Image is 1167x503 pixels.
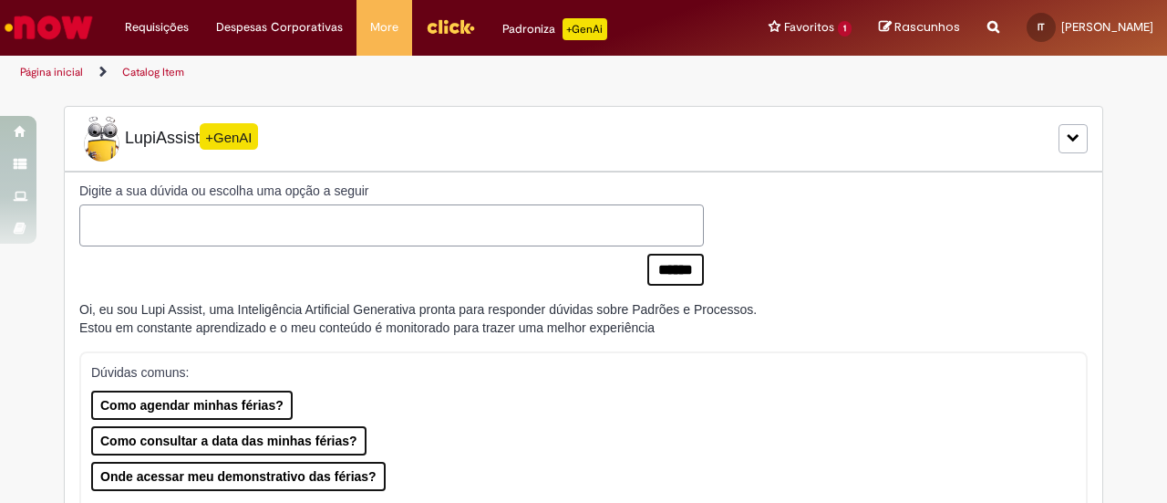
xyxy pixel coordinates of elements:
[1061,19,1153,35] span: [PERSON_NAME]
[79,116,125,162] img: Lupi
[1038,21,1045,33] span: IT
[91,462,386,491] button: Onde acessar meu demonstrativo das férias?
[879,19,960,37] a: Rascunhos
[2,9,96,46] img: ServiceNow
[79,182,704,200] label: Digite a sua dúvida ou escolha uma opção a seguir
[838,21,852,37] span: 1
[216,18,343,37] span: Despesas Corporativas
[91,391,293,420] button: Como agendar minhas férias?
[370,18,398,37] span: More
[200,123,258,150] span: +GenAI
[14,56,764,89] ul: Trilhas de página
[563,18,607,40] p: +GenAi
[784,18,834,37] span: Favoritos
[894,18,960,36] span: Rascunhos
[125,18,189,37] span: Requisições
[20,65,83,79] a: Página inicial
[64,106,1103,172] div: LupiLupiAssist+GenAI
[79,300,757,337] div: Oi, eu sou Lupi Assist, uma Inteligência Artificial Generativa pronta para responder dúvidas sobr...
[79,116,258,162] span: LupiAssist
[122,65,184,79] a: Catalog Item
[91,426,367,456] button: Como consultar a data das minhas férias?
[502,18,607,40] div: Padroniza
[91,363,1062,382] p: Dúvidas comuns:
[426,13,475,40] img: click_logo_yellow_360x200.png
